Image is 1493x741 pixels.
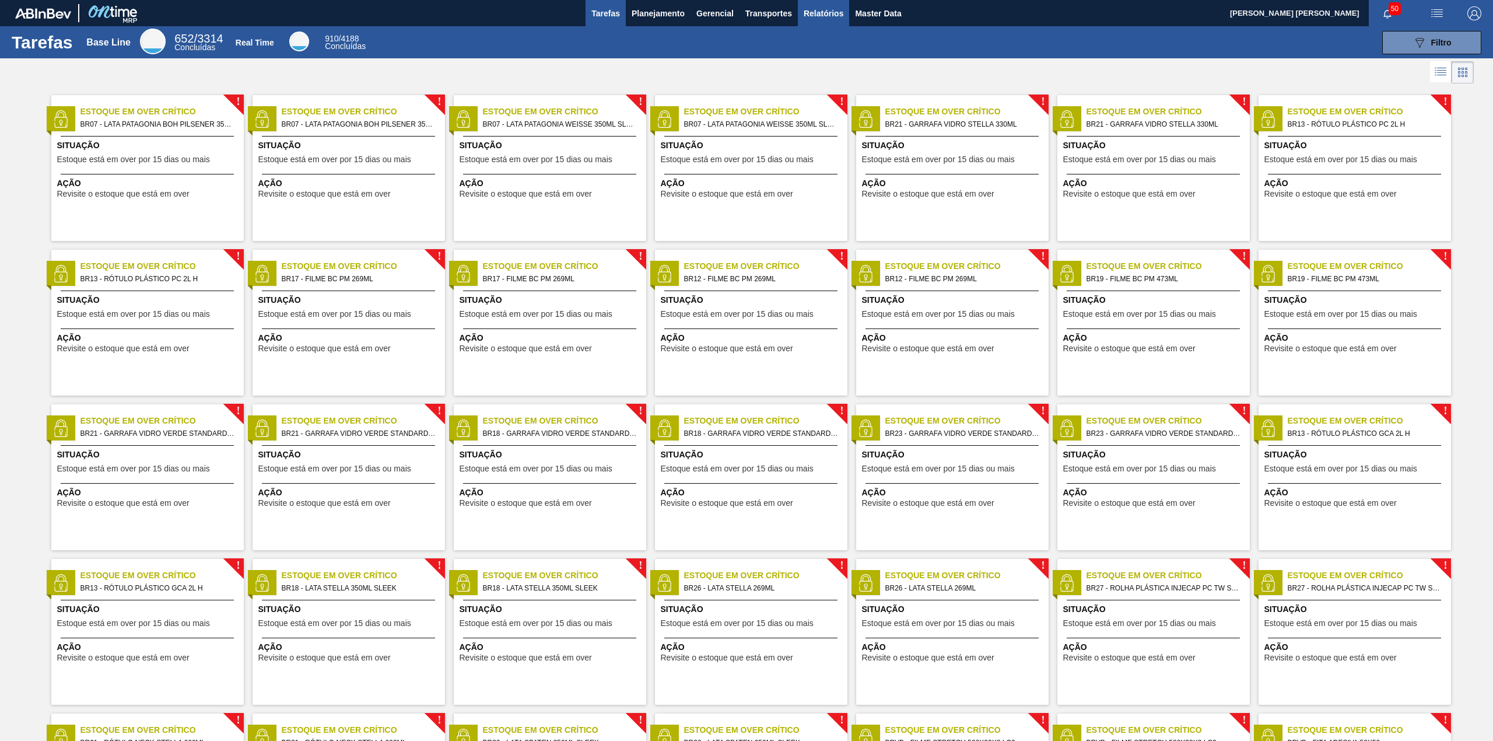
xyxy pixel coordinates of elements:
[1063,155,1216,164] span: Estoque está em over por 15 dias ou mais
[1063,619,1216,628] span: Estoque está em over por 15 dias ou mais
[57,641,241,653] span: Ação
[236,38,274,47] div: Real Time
[1264,310,1417,319] span: Estoque está em over por 15 dias ou mais
[639,97,642,106] span: !
[661,139,844,152] span: Situação
[174,32,194,45] span: 652
[1063,190,1196,198] span: Revisite o estoque que está em over
[1259,265,1277,282] img: status
[57,487,241,499] span: Ação
[57,653,190,662] span: Revisite o estoque que está em over
[1288,118,1442,131] span: BR13 - RÓTULO PLÁSTICO PC 2L H
[57,464,210,473] span: Estoque está em over por 15 dias ou mais
[483,260,646,272] span: Estoque em Over Crítico
[862,332,1046,344] span: Ação
[460,449,643,461] span: Situação
[1264,332,1448,344] span: Ação
[1443,97,1447,106] span: !
[454,265,472,282] img: status
[862,653,994,662] span: Revisite o estoque que está em over
[325,41,366,51] span: Concluídas
[1264,449,1448,461] span: Situação
[1443,561,1447,570] span: !
[745,6,792,20] span: Transportes
[885,427,1039,440] span: BR23 - GARRAFA VIDRO VERDE STANDARD 600ML
[258,499,391,508] span: Revisite o estoque que está em over
[460,464,612,473] span: Estoque está em over por 15 dias ou mais
[236,561,240,570] span: !
[1041,561,1045,570] span: !
[840,407,843,415] span: !
[253,574,271,592] img: status
[282,569,445,582] span: Estoque em Over Crítico
[174,34,223,51] div: Base Line
[460,619,612,628] span: Estoque está em over por 15 dias ou mais
[1063,177,1247,190] span: Ação
[696,6,734,20] span: Gerencial
[174,43,215,52] span: Concluídas
[460,139,643,152] span: Situação
[661,155,814,164] span: Estoque está em over por 15 dias ou mais
[289,32,309,51] div: Real Time
[1242,252,1246,261] span: !
[437,716,441,725] span: !
[862,294,1046,306] span: Situação
[1443,716,1447,725] span: !
[258,487,442,499] span: Ação
[258,449,442,461] span: Situação
[632,6,685,20] span: Planejamento
[1382,31,1481,54] button: Filtro
[460,190,592,198] span: Revisite o estoque que está em over
[52,110,69,128] img: status
[282,724,445,736] span: Estoque em Over Crítico
[1264,294,1448,306] span: Situação
[1443,407,1447,415] span: !
[483,569,646,582] span: Estoque em Over Crítico
[460,332,643,344] span: Ação
[684,582,838,595] span: BR26 - LATA STELLA 269ML
[258,641,442,653] span: Ação
[80,260,244,272] span: Estoque em Over Crítico
[437,252,441,261] span: !
[57,449,241,461] span: Situação
[1443,252,1447,261] span: !
[483,415,646,427] span: Estoque em Over Crítico
[840,716,843,725] span: !
[282,582,436,595] span: BR18 - LATA STELLA 350ML SLEEK
[661,344,793,353] span: Revisite o estoque que está em over
[1242,561,1246,570] span: !
[483,272,637,285] span: BR17 - FILME BC PM 269ML
[639,716,642,725] span: !
[258,619,411,628] span: Estoque está em over por 15 dias ou mais
[483,427,637,440] span: BR18 - GARRAFA VIDRO VERDE STANDARD 600ML
[57,294,241,306] span: Situação
[661,332,844,344] span: Ação
[840,561,843,570] span: !
[12,36,73,49] h1: Tarefas
[236,252,240,261] span: !
[885,118,1039,131] span: BR21 - GARRAFA VIDRO STELLA 330ML
[862,449,1046,461] span: Situação
[282,106,445,118] span: Estoque em Over Crítico
[684,569,847,582] span: Estoque em Over Crítico
[57,177,241,190] span: Ação
[862,603,1046,616] span: Situação
[460,499,592,508] span: Revisite o estoque que está em over
[684,260,847,272] span: Estoque em Over Crítico
[1288,427,1442,440] span: BR13 - RÓTULO PLÁSTICO GCA 2L H
[1087,260,1250,272] span: Estoque em Over Crítico
[1041,97,1045,106] span: !
[1430,6,1444,20] img: userActions
[1430,61,1452,83] div: Visão em Lista
[1264,155,1417,164] span: Estoque está em over por 15 dias ou mais
[1063,499,1196,508] span: Revisite o estoque que está em over
[1242,97,1246,106] span: !
[1063,653,1196,662] span: Revisite o estoque que está em over
[1063,344,1196,353] span: Revisite o estoque que está em over
[1264,190,1397,198] span: Revisite o estoque que está em over
[80,272,234,285] span: BR13 - RÓTULO PLÁSTICO PC 2L H
[1087,118,1240,131] span: BR21 - GARRAFA VIDRO STELLA 330ML
[656,110,673,128] img: status
[656,574,673,592] img: status
[258,139,442,152] span: Situação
